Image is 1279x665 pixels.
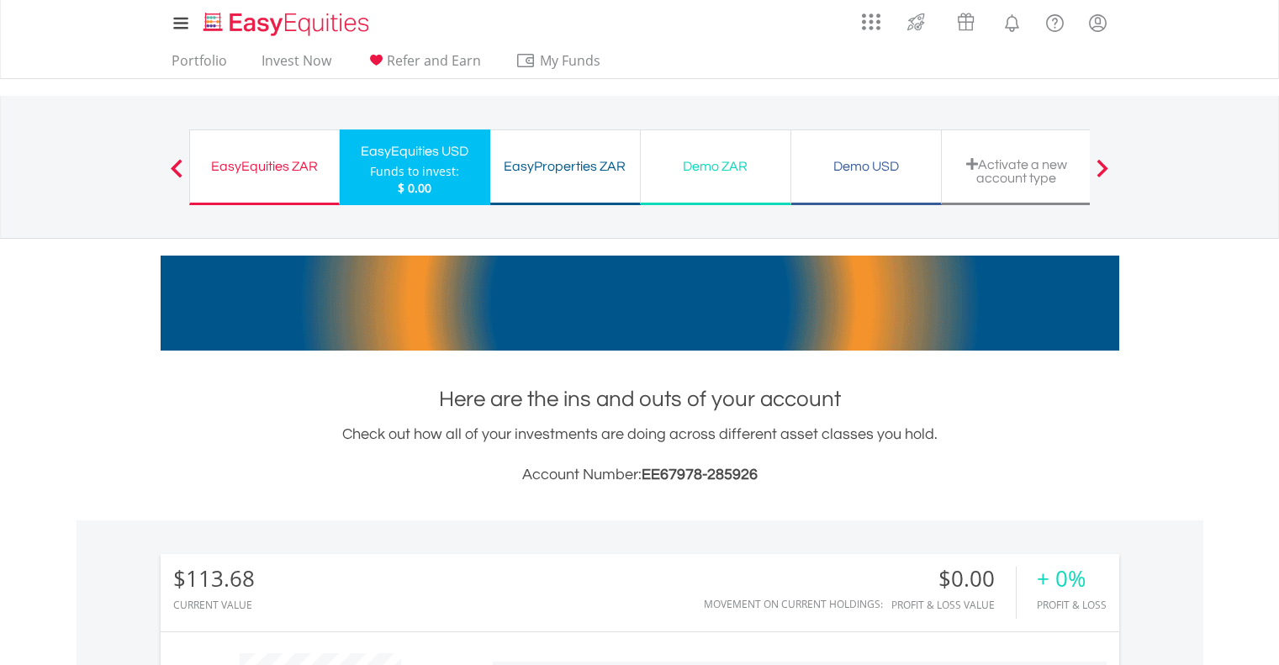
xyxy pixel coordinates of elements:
a: Refer and Earn [359,52,488,78]
h1: Here are the ins and outs of your account [161,384,1119,414]
h3: Account Number: [161,463,1119,487]
div: $113.68 [173,567,255,591]
img: thrive-v2.svg [902,8,930,35]
div: $0.00 [891,567,1016,591]
a: Invest Now [255,52,338,78]
div: Funds to invest: [370,163,459,180]
span: Refer and Earn [387,51,481,70]
a: Home page [197,4,376,38]
div: Check out how all of your investments are doing across different asset classes you hold. [161,423,1119,487]
a: Vouchers [941,4,991,35]
a: AppsGrid [851,4,891,31]
a: Portfolio [165,52,234,78]
div: Activate a new account type [952,157,1081,185]
a: My Profile [1076,4,1119,41]
div: EasyEquities ZAR [200,155,329,178]
a: Notifications [991,4,1033,38]
span: My Funds [515,50,626,71]
div: Demo USD [801,155,931,178]
div: + 0% [1037,567,1107,591]
div: Profit & Loss Value [891,599,1016,610]
img: EasyMortage Promotion Banner [161,256,1119,351]
div: Movement on Current Holdings: [704,599,883,610]
div: Profit & Loss [1037,599,1107,610]
div: Demo ZAR [651,155,780,178]
span: $ 0.00 [398,180,431,196]
div: CURRENT VALUE [173,599,255,610]
div: EasyProperties ZAR [500,155,630,178]
img: grid-menu-icon.svg [862,13,880,31]
img: vouchers-v2.svg [952,8,980,35]
a: FAQ's and Support [1033,4,1076,38]
span: EE67978-285926 [642,467,758,483]
div: EasyEquities USD [350,140,480,163]
img: EasyEquities_Logo.png [200,10,376,38]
